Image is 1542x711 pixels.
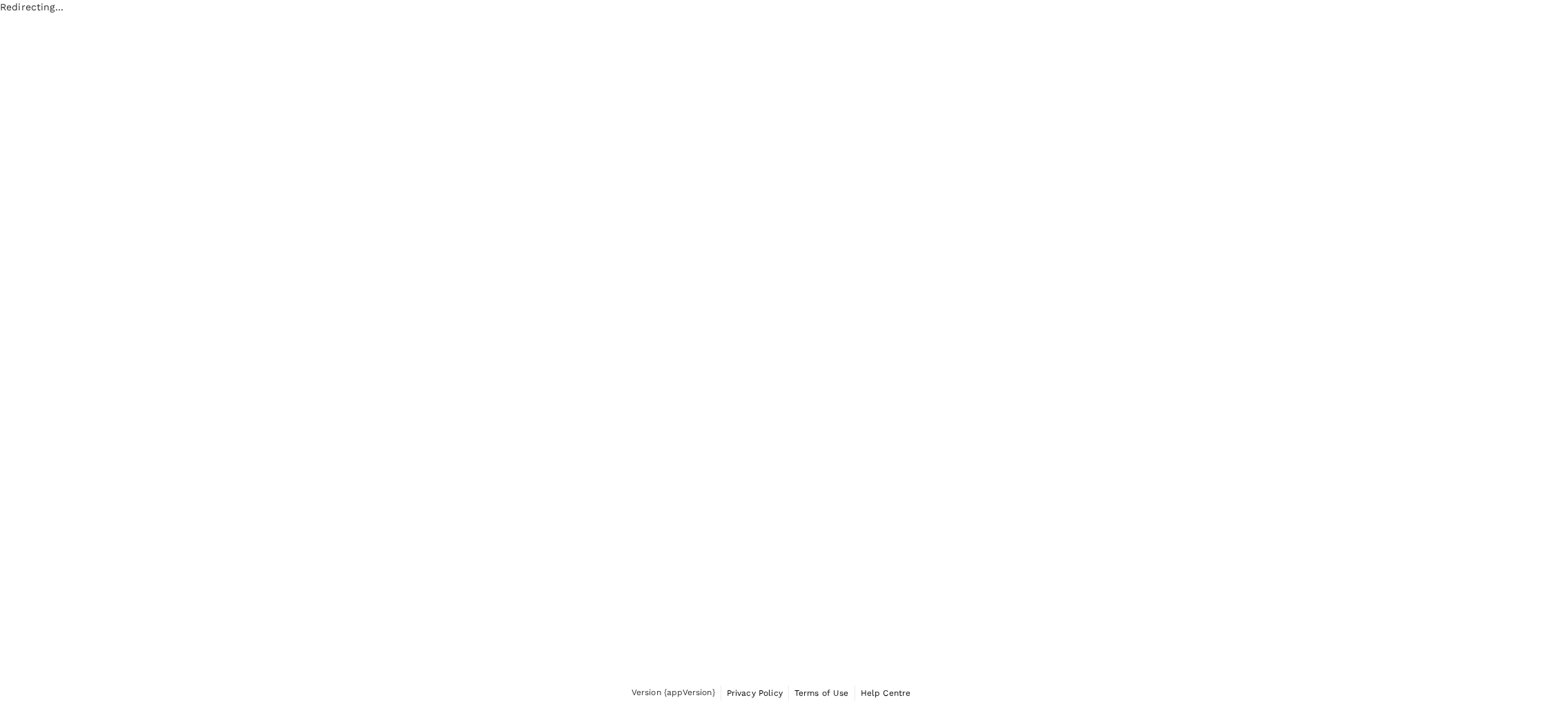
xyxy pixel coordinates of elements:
[861,688,911,698] span: Help Centre
[727,685,783,701] a: Privacy Policy
[794,688,849,698] span: Terms of Use
[632,686,715,700] span: Version {appVersion}
[794,685,849,701] a: Terms of Use
[727,688,783,698] span: Privacy Policy
[861,685,911,701] a: Help Centre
